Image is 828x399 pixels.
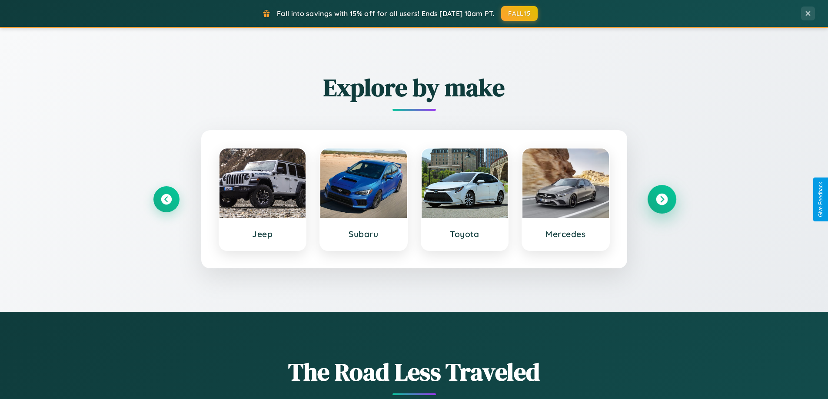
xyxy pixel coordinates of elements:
[501,6,538,21] button: FALL15
[277,9,495,18] span: Fall into savings with 15% off for all users! Ends [DATE] 10am PT.
[531,229,600,239] h3: Mercedes
[153,71,675,104] h2: Explore by make
[228,229,297,239] h3: Jeep
[818,182,824,217] div: Give Feedback
[329,229,398,239] h3: Subaru
[153,355,675,389] h1: The Road Less Traveled
[430,229,499,239] h3: Toyota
